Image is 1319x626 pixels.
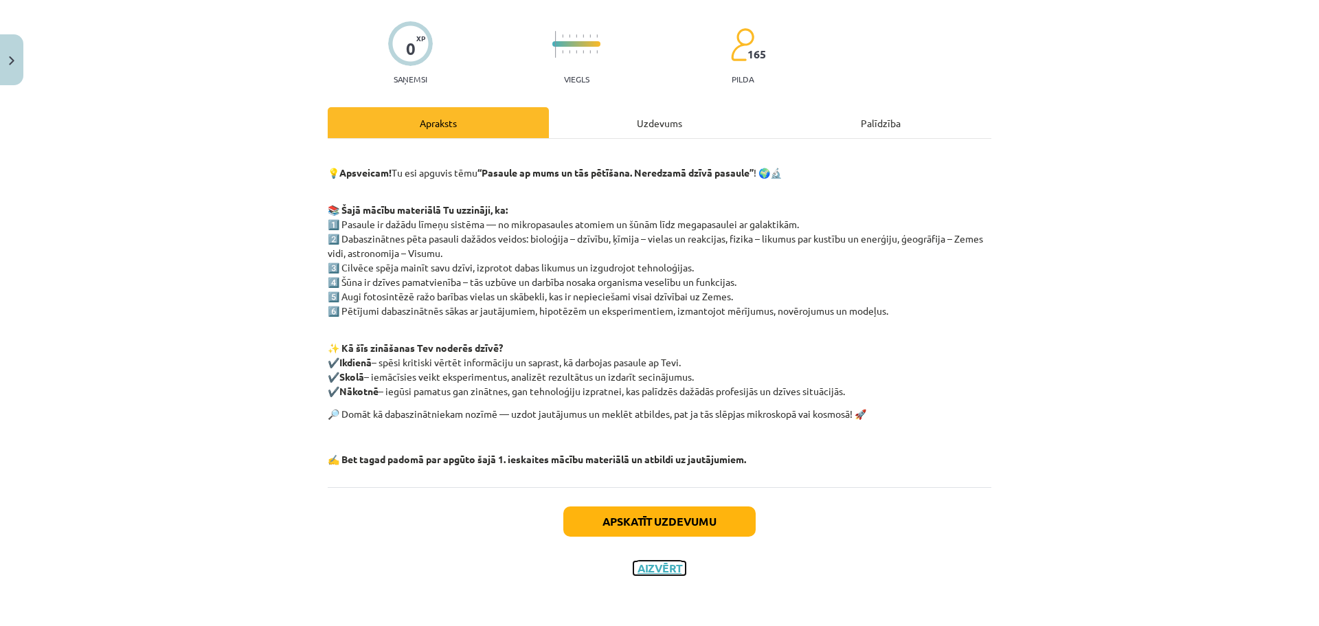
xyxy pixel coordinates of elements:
p: Viegls [564,74,589,84]
div: Palīdzība [770,107,991,138]
img: icon-long-line-d9ea69661e0d244f92f715978eff75569469978d946b2353a9bb055b3ed8787d.svg [555,31,556,58]
div: Uzdevums [549,107,770,138]
img: icon-short-line-57e1e144782c952c97e751825c79c345078a6d821885a25fce030b3d8c18986b.svg [596,34,598,38]
strong: ✍️ Bet tagad padomā par apgūto šajā 1. ieskaites mācību materiālā un atbildi uz jautājumiem. [328,453,746,465]
strong: Skolā [339,370,364,383]
strong: ✨ Kā šīs zināšanas Tev noderēs dzīvē? [328,342,503,354]
img: icon-short-line-57e1e144782c952c97e751825c79c345078a6d821885a25fce030b3d8c18986b.svg [589,34,591,38]
p: 1️⃣ Pasaule ir dažādu līmeņu sistēma — no mikropasaules atomiem un šūnām līdz megapasaulei ar gal... [328,203,991,318]
p: 💡 Tu esi apguvis tēmu ! 🌍🔬 [328,151,991,194]
img: icon-short-line-57e1e144782c952c97e751825c79c345078a6d821885a25fce030b3d8c18986b.svg [589,50,591,54]
strong: 📚 Šajā mācību materiālā Tu uzzināji, ka: [328,203,508,216]
p: 🔎 Domāt kā dabaszinātniekam nozīmē — uzdot jautājumus un meklēt atbildes, pat ja tās slēpjas mikr... [328,407,991,421]
img: icon-short-line-57e1e144782c952c97e751825c79c345078a6d821885a25fce030b3d8c18986b.svg [583,50,584,54]
img: icon-short-line-57e1e144782c952c97e751825c79c345078a6d821885a25fce030b3d8c18986b.svg [562,50,563,54]
strong: Apsveicam! [339,166,392,179]
span: XP [416,34,425,42]
img: icon-short-line-57e1e144782c952c97e751825c79c345078a6d821885a25fce030b3d8c18986b.svg [569,50,570,54]
span: 165 [747,48,766,60]
p: Saņemsi [388,74,433,84]
button: Apskatīt uzdevumu [563,506,756,537]
img: students-c634bb4e5e11cddfef0936a35e636f08e4e9abd3cc4e673bd6f9a4125e45ecb1.svg [730,27,754,62]
img: icon-close-lesson-0947bae3869378f0d4975bcd49f059093ad1ed9edebbc8119c70593378902aed.svg [9,56,14,65]
p: pilda [732,74,754,84]
strong: Nākotnē [339,385,379,397]
div: Apraksts [328,107,549,138]
img: icon-short-line-57e1e144782c952c97e751825c79c345078a6d821885a25fce030b3d8c18986b.svg [562,34,563,38]
div: 0 [406,39,416,58]
p: ✔️ – spēsi kritiski vērtēt informāciju un saprast, kā darbojas pasaule ap Tevi. ✔️ – iemācīsies v... [328,326,991,399]
img: icon-short-line-57e1e144782c952c97e751825c79c345078a6d821885a25fce030b3d8c18986b.svg [576,34,577,38]
button: Aizvērt [633,561,686,575]
img: icon-short-line-57e1e144782c952c97e751825c79c345078a6d821885a25fce030b3d8c18986b.svg [569,34,570,38]
img: icon-short-line-57e1e144782c952c97e751825c79c345078a6d821885a25fce030b3d8c18986b.svg [583,34,584,38]
strong: Ikdienā [339,356,372,368]
strong: “Pasaule ap mums un tās pētīšana. Neredzamā dzīvā pasaule” [477,166,754,179]
img: icon-short-line-57e1e144782c952c97e751825c79c345078a6d821885a25fce030b3d8c18986b.svg [596,50,598,54]
img: icon-short-line-57e1e144782c952c97e751825c79c345078a6d821885a25fce030b3d8c18986b.svg [576,50,577,54]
